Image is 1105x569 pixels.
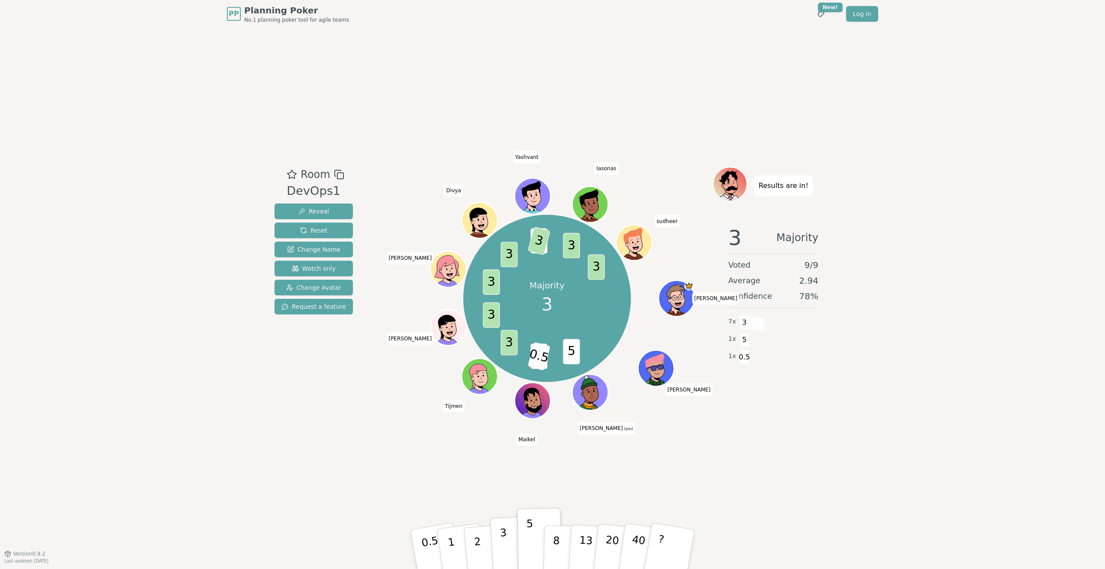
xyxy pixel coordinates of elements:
[527,517,534,564] p: 5
[530,279,565,291] p: Majority
[740,315,750,330] span: 3
[286,283,342,292] span: Change Avatar
[275,242,353,257] button: Change Name
[4,550,45,557] button: Version0.9.2
[300,167,330,182] span: Room
[527,226,550,255] span: 3
[4,559,48,563] span: Last updated: [DATE]
[281,302,346,311] span: Request a feature
[287,182,344,200] div: DevOps1
[805,259,818,271] span: 9 / 9
[300,226,327,235] span: Reset
[654,215,680,227] span: Click to change your name
[287,245,340,254] span: Change Name
[563,233,580,258] span: 3
[244,16,349,23] span: No.1 planning poker tool for agile teams
[227,4,349,23] a: PPPlanning PokerNo.1 planning poker tool for agile teams
[275,299,353,314] button: Request a feature
[818,3,843,12] div: New!
[740,333,750,347] span: 5
[483,269,500,295] span: 3
[588,254,604,280] span: 3
[728,275,760,287] span: Average
[443,400,465,412] span: Click to change your name
[527,342,550,371] span: 0.5
[275,280,353,295] button: Change Avatar
[292,264,336,273] span: Watch only
[229,9,239,19] span: PP
[728,352,736,361] span: 1 x
[573,375,607,409] button: Click to change your avatar
[386,252,434,264] span: Click to change your name
[759,180,808,192] p: Results are in!
[728,259,751,271] span: Voted
[813,6,829,22] button: New!
[728,290,772,302] span: Confidence
[287,167,297,182] button: Add as favourite
[275,204,353,219] button: Reveal
[728,317,736,327] span: 7 x
[501,242,517,267] span: 3
[728,334,736,344] span: 1 x
[799,275,818,287] span: 2.94
[623,427,633,431] span: (you)
[578,422,635,434] span: Click to change your name
[244,4,349,16] span: Planning Poker
[692,292,740,304] span: Click to change your name
[799,290,818,302] span: 78 %
[846,6,878,22] a: Log in
[298,207,329,216] span: Reveal
[275,261,353,276] button: Watch only
[542,291,552,317] span: 3
[684,281,693,291] span: Thijs is the host
[444,184,463,197] span: Click to change your name
[665,384,713,396] span: Click to change your name
[776,227,818,248] span: Majority
[275,223,353,238] button: Reset
[513,151,541,163] span: Click to change your name
[13,550,45,557] span: Version 0.9.2
[483,302,500,328] span: 3
[516,433,537,446] span: Click to change your name
[563,339,580,364] span: 5
[501,330,517,355] span: 3
[595,162,619,175] span: Click to change your name
[386,333,434,345] span: Click to change your name
[740,350,750,365] span: 0.5
[728,227,742,248] span: 3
